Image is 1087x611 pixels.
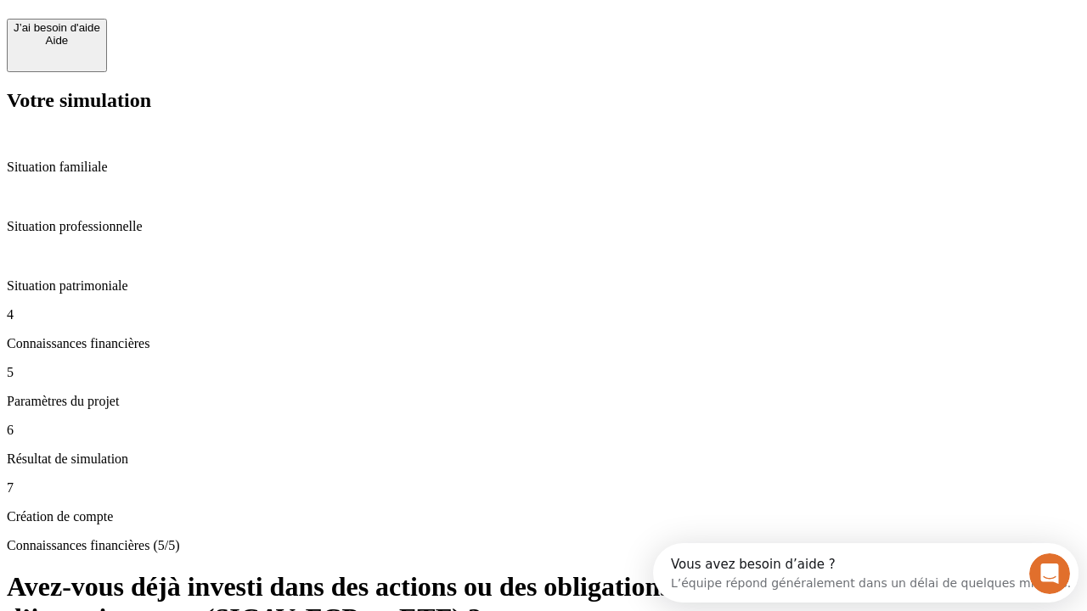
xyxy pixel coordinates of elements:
iframe: Intercom live chat discovery launcher [653,543,1079,603]
div: Vous avez besoin d’aide ? [18,14,418,28]
div: Aide [14,34,100,47]
p: Résultat de simulation [7,451,1080,467]
div: J’ai besoin d'aide [14,21,100,34]
p: Situation familiale [7,160,1080,175]
p: Situation patrimoniale [7,278,1080,294]
p: Paramètres du projet [7,394,1080,409]
p: 6 [7,423,1080,438]
p: Connaissances financières [7,336,1080,351]
p: Connaissances financières (5/5) [7,538,1080,553]
h2: Votre simulation [7,89,1080,112]
div: L’équipe répond généralement dans un délai de quelques minutes. [18,28,418,46]
p: 5 [7,365,1080,380]
div: Ouvrir le Messenger Intercom [7,7,468,53]
button: J’ai besoin d'aideAide [7,19,107,72]
p: Création de compte [7,509,1080,524]
p: 4 [7,307,1080,322]
p: Situation professionnelle [7,219,1080,234]
iframe: Intercom live chat [1029,553,1070,594]
p: 7 [7,480,1080,496]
